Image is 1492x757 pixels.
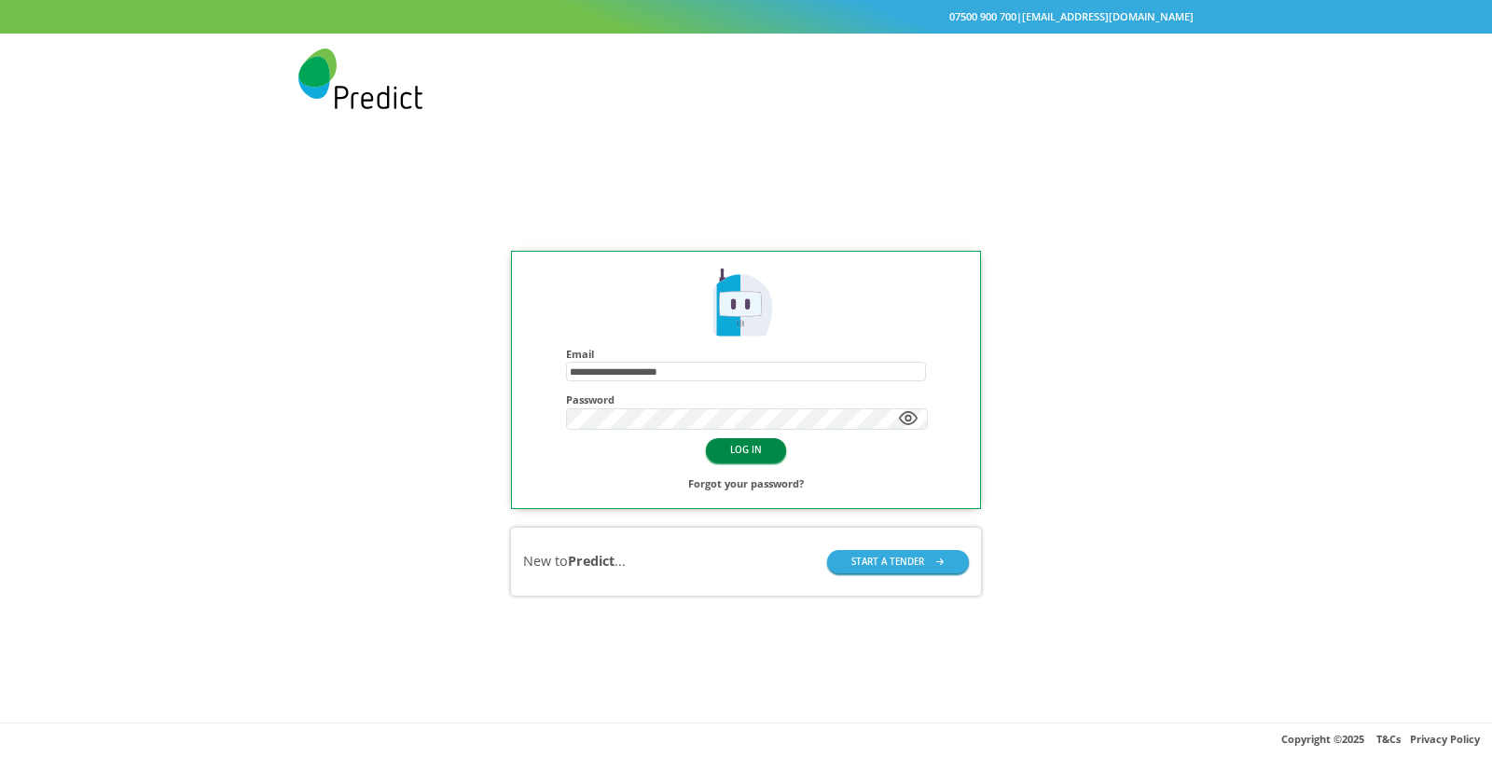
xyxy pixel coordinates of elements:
[566,348,926,360] h4: Email
[1022,9,1194,23] a: [EMAIL_ADDRESS][DOMAIN_NAME]
[568,552,615,570] b: Predict
[1410,732,1480,746] a: Privacy Policy
[827,550,969,573] button: START A TENDER
[298,7,1194,27] div: |
[688,475,804,494] a: Forgot your password?
[523,552,626,571] div: New to ...
[708,266,783,341] img: Predict Mobile
[298,48,422,109] img: Predict Mobile
[949,9,1016,23] a: 07500 900 700
[566,393,928,406] h4: Password
[1376,732,1401,746] a: T&Cs
[706,438,786,461] button: LOG IN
